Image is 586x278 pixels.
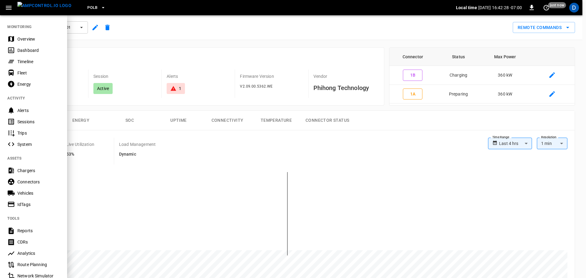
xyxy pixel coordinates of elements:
div: Energy [17,81,60,87]
div: Dashboard [17,47,60,53]
div: CDRs [17,239,60,245]
div: Trips [17,130,60,136]
div: IdTags [17,201,60,208]
div: Fleet [17,70,60,76]
div: Chargers [17,168,60,174]
div: Timeline [17,59,60,65]
span: PoLB [87,4,98,11]
span: just now [548,2,566,8]
div: Sessions [17,119,60,125]
div: Alerts [17,107,60,114]
div: profile-icon [569,3,579,13]
button: set refresh interval [541,3,551,13]
p: Local time [456,5,477,11]
div: Connectors [17,179,60,185]
div: Route Planning [17,262,60,268]
img: ampcontrol.io logo [17,2,71,9]
div: System [17,141,60,147]
div: Analytics [17,250,60,256]
div: Overview [17,36,60,42]
div: Reports [17,228,60,234]
div: Vehicles [17,190,60,196]
p: [DATE] 16:42:28 -07:00 [478,5,522,11]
